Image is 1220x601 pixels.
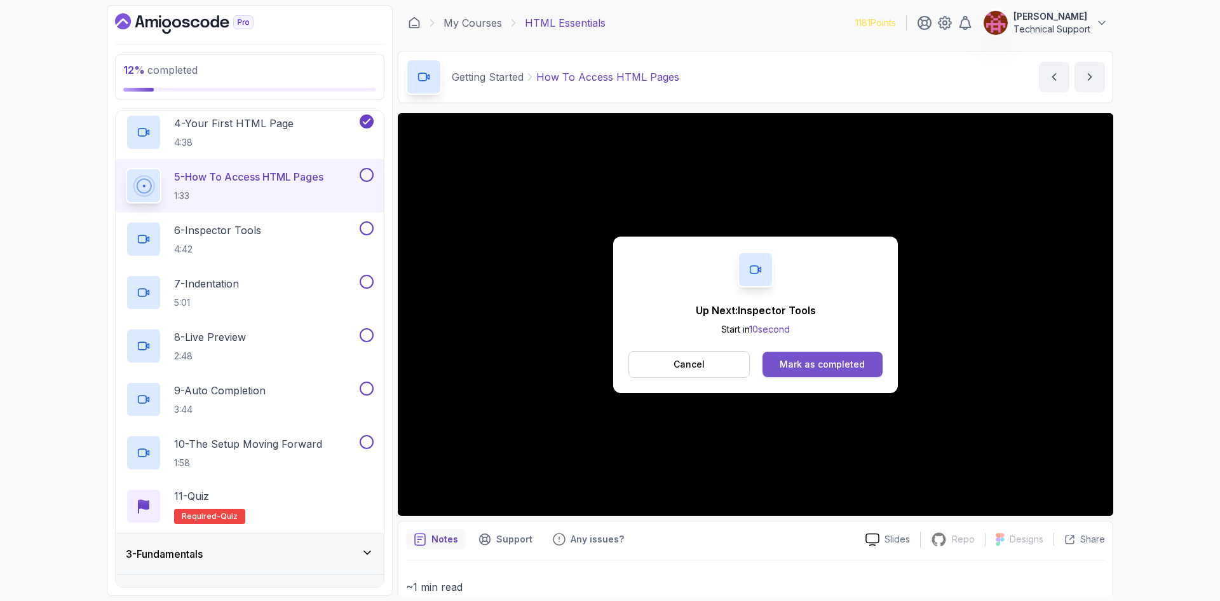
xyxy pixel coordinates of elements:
[1080,533,1105,546] p: Share
[174,169,323,184] p: 5 - How To Access HTML Pages
[749,324,790,335] span: 10 second
[126,435,374,471] button: 10-The Setup Moving Forward1:58
[126,168,374,204] button: 5-How To Access HTML Pages1:33
[126,114,374,150] button: 4-Your First HTML Page4:38
[174,296,239,309] p: 5:01
[174,403,266,416] p: 3:44
[983,10,1108,36] button: user profile image[PERSON_NAME]Technical Support
[123,64,145,76] span: 12 %
[762,352,883,377] button: Mark as completed
[174,329,246,345] p: 8 - Live Preview
[674,358,705,371] p: Cancel
[174,223,261,238] p: 6 - Inspector Tools
[406,578,1105,596] p: ~1 min read
[536,69,679,85] p: How To Access HTML Pages
[174,383,266,398] p: 9 - Auto Completion
[174,276,239,291] p: 7 - Indentation
[123,64,198,76] span: completed
[174,350,246,363] p: 2:48
[696,303,816,318] p: Up Next: Inspector Tools
[884,533,910,546] p: Slides
[115,13,283,34] a: Dashboard
[496,533,532,546] p: Support
[444,15,502,31] a: My Courses
[220,511,238,522] span: quiz
[545,529,632,549] button: Feedback button
[174,457,322,469] p: 1:58
[126,221,374,257] button: 6-Inspector Tools4:42
[174,488,209,504] p: 11 - Quiz
[174,136,294,149] p: 4:38
[571,533,624,546] p: Any issues?
[431,533,458,546] p: Notes
[174,190,323,202] p: 1:33
[116,534,384,574] button: 3-Fundamentals
[1074,62,1105,92] button: next content
[1039,62,1069,92] button: previous content
[1054,533,1105,546] button: Share
[855,533,920,546] a: Slides
[1013,23,1090,36] p: Technical Support
[126,546,203,562] h3: 3 - Fundamentals
[182,511,220,522] span: Required-
[398,113,1113,516] iframe: 6 - How to Access HTML Pages
[126,488,374,524] button: 11-QuizRequired-quiz
[984,11,1008,35] img: user profile image
[1013,10,1090,23] p: [PERSON_NAME]
[406,529,466,549] button: notes button
[471,529,540,549] button: Support button
[126,275,374,310] button: 7-Indentation5:01
[452,69,524,85] p: Getting Started
[174,116,294,131] p: 4 - Your First HTML Page
[174,436,322,452] p: 10 - The Setup Moving Forward
[952,533,975,546] p: Repo
[1010,533,1043,546] p: Designs
[174,243,261,256] p: 4:42
[780,358,865,371] div: Mark as completed
[696,323,816,336] p: Start in
[855,17,896,29] p: 1181 Points
[525,15,606,31] p: HTML Essentials
[126,382,374,417] button: 9-Auto Completion3:44
[628,351,750,378] button: Cancel
[126,328,374,364] button: 8-Live Preview2:48
[408,17,421,29] a: Dashboard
